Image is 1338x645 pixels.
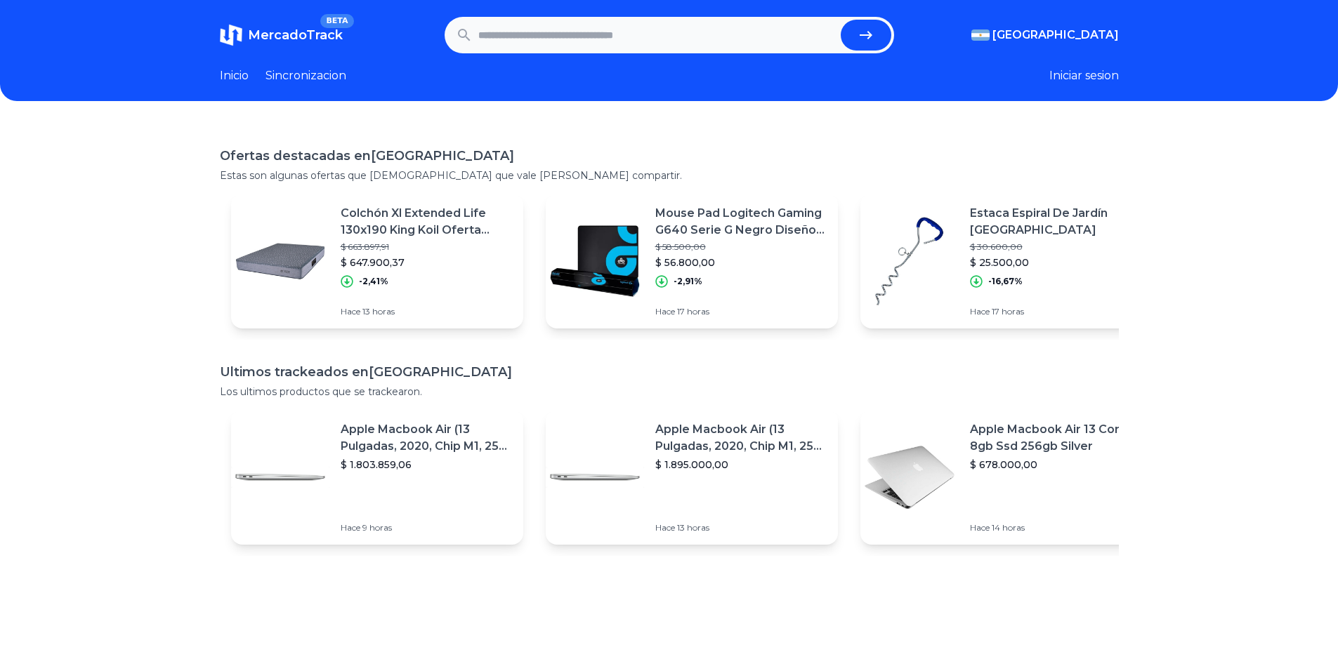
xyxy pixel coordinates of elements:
a: Featured imageEstaca Espiral De Jardín [GEOGRAPHIC_DATA]$ 30.600,00$ 25.500,00-16,67%Hace 17 horas [860,194,1153,328]
p: Hace 13 horas [341,306,512,317]
p: Mouse Pad Logitech Gaming G640 Serie G Negro Diseño Impreso Logo Logitech G [655,205,827,239]
a: Featured imageApple Macbook Air (13 Pulgadas, 2020, Chip M1, 256 Gb De Ssd, 8 Gb De Ram) - Plata$... [546,410,838,545]
img: Featured image [860,212,959,310]
p: $ 30.600,00 [970,241,1141,253]
img: Argentina [971,29,990,41]
a: Featured imageApple Macbook Air (13 Pulgadas, 2020, Chip M1, 256 Gb De Ssd, 8 Gb De Ram) - Plata$... [231,410,523,545]
p: Hace 9 horas [341,522,512,533]
p: -2,91% [674,276,702,287]
a: Featured imageApple Macbook Air 13 Core I5 8gb Ssd 256gb Silver$ 678.000,00Hace 14 horas [860,410,1153,545]
p: $ 1.803.859,06 [341,458,512,472]
img: Featured image [231,428,329,526]
span: MercadoTrack [248,27,343,43]
p: $ 678.000,00 [970,458,1141,472]
p: Hace 13 horas [655,522,827,533]
img: Featured image [231,212,329,310]
p: Hace 17 horas [655,306,827,317]
a: Featured imageColchón Xl Extended Life 130x190 King Koil Oferta Limitada$ 663.897,91$ 647.900,37-... [231,194,523,328]
p: Hace 14 horas [970,522,1141,533]
p: Los ultimos productos que se trackearon. [220,385,1119,399]
img: MercadoTrack [220,24,242,46]
a: MercadoTrackBETA [220,24,343,46]
a: Sincronizacion [265,67,346,84]
h1: Ultimos trackeados en [GEOGRAPHIC_DATA] [220,362,1119,382]
p: Estas son algunas ofertas que [DEMOGRAPHIC_DATA] que vale [PERSON_NAME] compartir. [220,168,1119,182]
p: $ 663.897,91 [341,241,512,253]
button: Iniciar sesion [1049,67,1119,84]
img: Featured image [860,428,959,526]
p: -2,41% [359,276,388,287]
img: Featured image [546,428,644,526]
h1: Ofertas destacadas en [GEOGRAPHIC_DATA] [220,146,1119,166]
p: Estaca Espiral De Jardín [GEOGRAPHIC_DATA] [970,205,1141,239]
p: Hace 17 horas [970,306,1141,317]
p: $ 56.800,00 [655,255,827,270]
p: $ 25.500,00 [970,255,1141,270]
p: Apple Macbook Air (13 Pulgadas, 2020, Chip M1, 256 Gb De Ssd, 8 Gb De Ram) - Plata [655,421,827,455]
img: Featured image [546,212,644,310]
p: $ 58.500,00 [655,241,827,253]
button: [GEOGRAPHIC_DATA] [971,27,1119,44]
span: [GEOGRAPHIC_DATA] [992,27,1119,44]
p: $ 1.895.000,00 [655,458,827,472]
p: $ 647.900,37 [341,255,512,270]
p: -16,67% [988,276,1023,287]
p: Colchón Xl Extended Life 130x190 King Koil Oferta Limitada [341,205,512,239]
a: Featured imageMouse Pad Logitech Gaming G640 Serie G Negro Diseño Impreso Logo Logitech G$ 58.500... [546,194,838,328]
span: BETA [320,14,353,28]
p: Apple Macbook Air 13 Core I5 8gb Ssd 256gb Silver [970,421,1141,455]
a: Inicio [220,67,249,84]
p: Apple Macbook Air (13 Pulgadas, 2020, Chip M1, 256 Gb De Ssd, 8 Gb De Ram) - Plata [341,421,512,455]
